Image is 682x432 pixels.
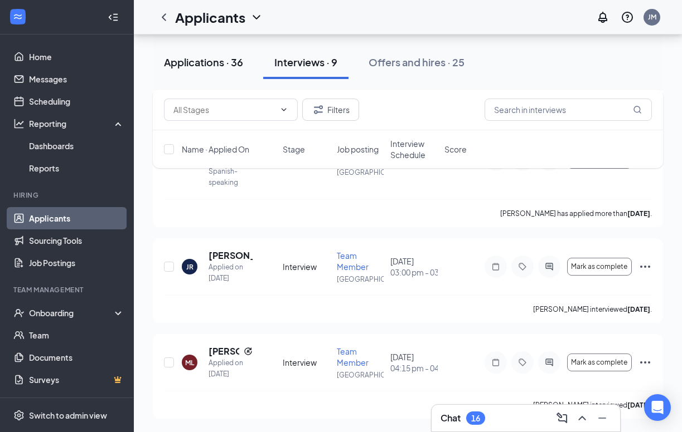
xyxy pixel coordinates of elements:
[553,409,571,427] button: ComposeMessage
[29,229,124,252] a: Sourcing Tools
[644,394,671,421] div: Open Intercom Messenger
[337,346,369,367] span: Team Member
[516,358,529,367] svg: Tag
[13,410,25,421] svg: Settings
[29,46,124,68] a: Home
[312,103,325,116] svg: Filter
[29,252,124,274] a: Job Postings
[250,11,263,24] svg: ChevronDown
[444,144,467,155] span: Score
[390,362,438,374] span: 04:15 pm - 04:30 pm
[12,11,23,22] svg: WorkstreamLogo
[186,262,194,272] div: JR
[639,356,652,369] svg: Ellipses
[29,324,124,346] a: Team
[173,104,275,116] input: All Stages
[627,305,650,313] b: [DATE]
[596,411,609,425] svg: Minimize
[489,358,502,367] svg: Note
[175,8,245,27] h1: Applicants
[571,263,627,271] span: Mark as complete
[533,305,652,314] p: [PERSON_NAME] interviewed .
[279,105,288,114] svg: ChevronDown
[369,55,465,69] div: Offers and hires · 25
[533,400,652,410] p: [PERSON_NAME] interviewed .
[209,357,253,380] div: Applied on [DATE]
[13,190,122,200] div: Hiring
[337,370,384,380] p: [GEOGRAPHIC_DATA]
[567,354,632,371] button: Mark as complete
[29,207,124,229] a: Applicants
[627,401,650,409] b: [DATE]
[302,99,359,121] button: Filter Filters
[516,262,529,271] svg: Tag
[29,90,124,112] a: Scheduling
[29,135,124,157] a: Dashboards
[390,138,438,160] span: Interview Schedule
[337,144,379,155] span: Job posting
[209,345,239,357] h5: [PERSON_NAME]
[390,267,438,278] span: 03:00 pm - 03:15 pm
[627,209,650,218] b: [DATE]
[596,11,610,24] svg: Notifications
[283,261,330,272] div: Interview
[648,12,656,22] div: JM
[471,414,480,423] div: 16
[13,307,25,318] svg: UserCheck
[500,209,652,218] p: [PERSON_NAME] has applied more than .
[29,307,115,318] div: Onboarding
[283,357,330,368] div: Interview
[571,359,627,366] span: Mark as complete
[337,274,384,284] p: [GEOGRAPHIC_DATA]
[29,410,107,421] div: Switch to admin view
[29,369,124,391] a: SurveysCrown
[390,256,438,278] div: [DATE]
[108,12,119,23] svg: Collapse
[337,251,369,272] span: Team Member
[567,258,632,276] button: Mark as complete
[185,358,194,367] div: ML
[13,285,122,294] div: Team Management
[29,157,124,179] a: Reports
[639,260,652,273] svg: Ellipses
[485,99,652,121] input: Search in interviews
[209,262,253,284] div: Applied on [DATE]
[209,249,253,262] h5: [PERSON_NAME]
[441,412,461,424] h3: Chat
[29,68,124,90] a: Messages
[29,118,125,129] div: Reporting
[274,55,337,69] div: Interviews · 9
[182,144,249,155] span: Name · Applied On
[489,262,502,271] svg: Note
[164,55,243,69] div: Applications · 36
[633,105,642,114] svg: MagnifyingGlass
[555,411,569,425] svg: ComposeMessage
[157,11,171,24] svg: ChevronLeft
[283,144,305,155] span: Stage
[575,411,589,425] svg: ChevronUp
[13,118,25,129] svg: Analysis
[593,409,611,427] button: Minimize
[573,409,591,427] button: ChevronUp
[543,358,556,367] svg: ActiveChat
[621,11,634,24] svg: QuestionInfo
[390,351,438,374] div: [DATE]
[29,346,124,369] a: Documents
[543,262,556,271] svg: ActiveChat
[244,347,253,356] svg: Reapply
